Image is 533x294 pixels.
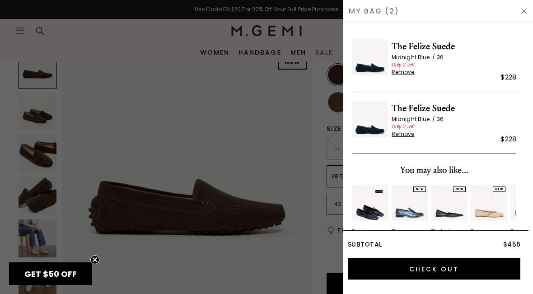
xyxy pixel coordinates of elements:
[348,240,382,249] span: Subtotal
[392,69,415,76] span: Remove
[392,131,415,138] span: Remove
[392,101,516,116] span: The Felize Suede
[471,229,510,240] div: The [PERSON_NAME]
[431,185,468,234] a: NEWThe Loriana
[437,53,444,61] span: 36
[352,39,388,75] img: The Felize Suede
[392,115,437,123] span: Midnight Blue
[520,7,528,14] img: Hide Drawer
[352,101,388,137] img: The Felize Suede
[437,115,444,123] span: 36
[453,187,466,192] div: NEW
[500,72,516,83] div: $228
[392,229,430,240] div: The [PERSON_NAME]
[503,240,520,249] span: $456
[431,185,468,221] img: 7385131417659_01_Main_New_TheLoriana_Navy_Leaher_290x387_crop_center.jpg
[392,123,415,130] span: Only 2 Left
[392,185,428,240] a: NEWThe [PERSON_NAME]
[471,185,507,221] img: 7387723890747_01_Main_New_TheAmabile_Sand_Suede_290x387_crop_center.jpg
[352,229,371,234] div: The Una
[348,258,520,280] input: Check Out
[392,61,415,68] span: Only 2 Left
[24,268,77,280] span: GET $50 OFF
[493,187,505,192] div: NEW
[352,185,388,221] img: 7300623138875_02_Hover_New_TheUna_Navy_Nappa_0ca7a4ba-db34-4bc6-b28a-96b4af954a54_290x387_crop_ce...
[471,185,507,240] a: NEWThe [PERSON_NAME]
[392,185,428,221] img: 7385131745339_01_Main_New_TheSaccaDonna_MidnightBlue_MetallicLeather_290x387_crop_center.jpg
[431,229,459,234] div: The Loriana
[352,185,388,234] a: The One tagThe Una
[500,134,516,145] div: $228
[352,163,516,177] div: You may also like...
[392,53,437,61] span: Midnight Blue
[413,187,426,192] div: NEW
[9,262,92,285] div: GET $50 OFFClose teaser
[392,39,516,54] span: The Felize Suede
[375,190,383,193] img: The One tag
[90,255,99,264] button: Close teaser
